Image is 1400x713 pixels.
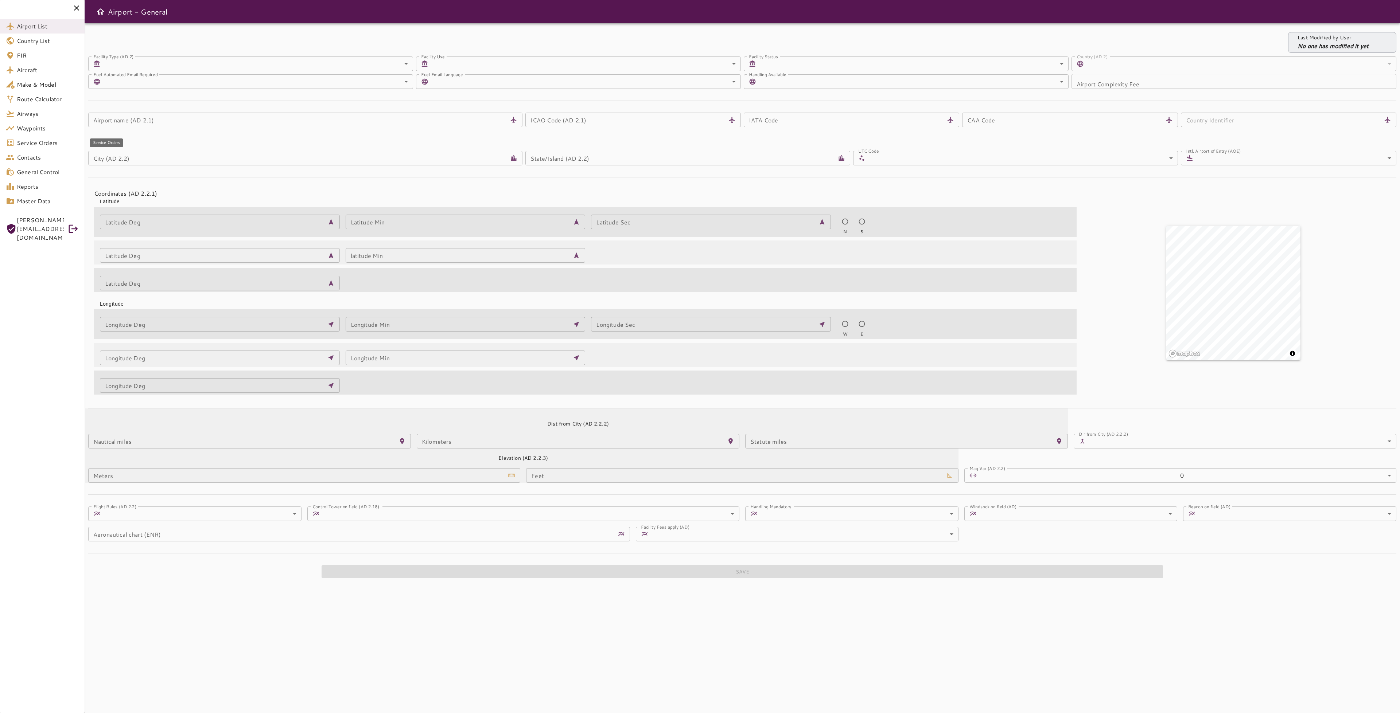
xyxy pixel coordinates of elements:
span: Service Orders [17,138,79,147]
label: Handling Mandatory [750,503,791,509]
button: Open drawer [93,4,108,19]
h4: Coordinates (AD 2.2.1) [94,189,1071,198]
span: Contacts [17,153,79,162]
p: Last Modified by User [1298,34,1369,42]
span: Reports [17,182,79,191]
span: Route Calculator [17,95,79,103]
span: N [843,228,847,235]
label: Beacon on field (AD) [1188,503,1230,509]
label: Facility Status [749,53,778,59]
p: No one has modified it yet [1298,42,1369,50]
div: 0 [980,468,1396,483]
label: Handling Available [749,71,786,77]
label: Mag Var (AD 2.2) [969,465,1006,471]
label: Fuel Email Language [421,71,463,77]
span: Make & Model [17,80,79,89]
span: Airways [17,109,79,118]
h6: Elevation (AD 2.2.3) [498,454,548,462]
span: General Control [17,168,79,176]
div: ​ [1196,151,1396,165]
span: Aircraft [17,66,79,74]
label: Flight Rules (AD 2.2) [93,503,137,509]
span: [PERSON_NAME][EMAIL_ADDRESS][DOMAIN_NAME] [17,216,64,242]
label: UTC Code [858,148,879,154]
label: Facility Use [421,53,445,59]
span: S [860,228,863,235]
span: Airport List [17,22,79,31]
span: Master Data [17,197,79,205]
span: Waypoints [17,124,79,133]
label: Intl. Airport of Entry (AOE) [1186,148,1241,154]
label: Dir from City (AD 2.2.2) [1079,431,1128,437]
label: Facility Type (AD 2) [93,53,134,59]
h6: Dist from City (AD 2.2.2) [547,420,609,428]
div: Longitude [94,294,1077,307]
label: Facility Fees apply (AD) [641,524,689,530]
a: Mapbox logo [1168,349,1201,358]
span: W [843,331,848,337]
span: Country List [17,36,79,45]
button: Toggle attribution [1288,349,1297,358]
span: FIR [17,51,79,60]
label: Windsock on field (AD) [969,503,1017,509]
div: Latitude [94,192,1077,205]
div: Service Orders [90,138,123,147]
label: Country (AD 2) [1077,53,1108,59]
canvas: Map [1166,226,1300,360]
span: E [860,331,863,337]
h6: Airport - General [108,6,168,17]
label: Fuel Automated Email Required [93,71,158,77]
label: Control Tower on field (AD 2.18) [312,503,380,509]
